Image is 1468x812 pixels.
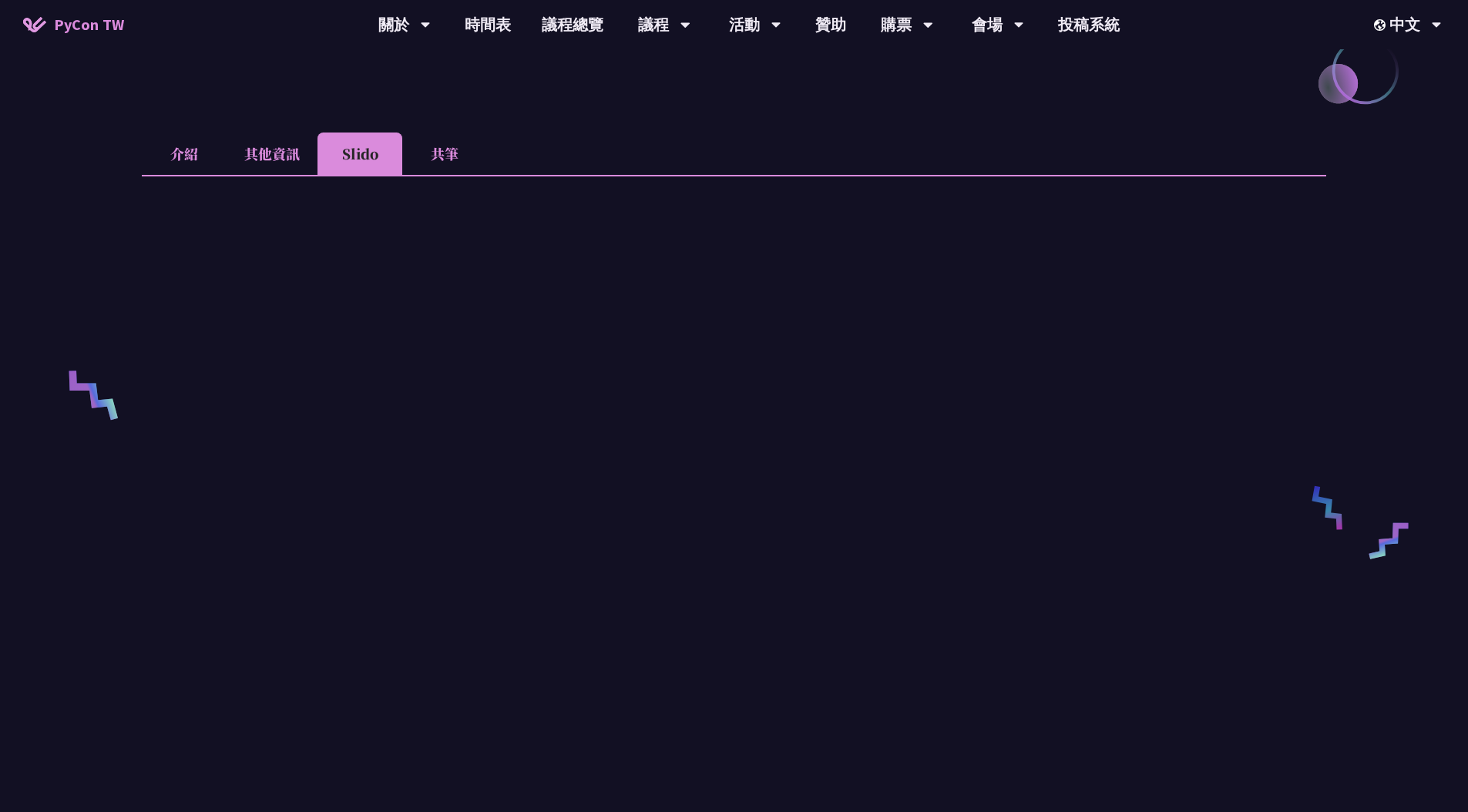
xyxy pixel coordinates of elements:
[8,5,139,44] a: PyCon TW
[54,13,124,36] span: PyCon TW
[317,133,402,175] li: Slido
[227,133,317,175] li: 其他資訊
[23,17,46,32] img: Home icon of PyCon TW 2025
[142,133,227,175] li: 介紹
[402,133,487,175] li: 共筆
[1374,19,1389,31] img: Locale Icon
